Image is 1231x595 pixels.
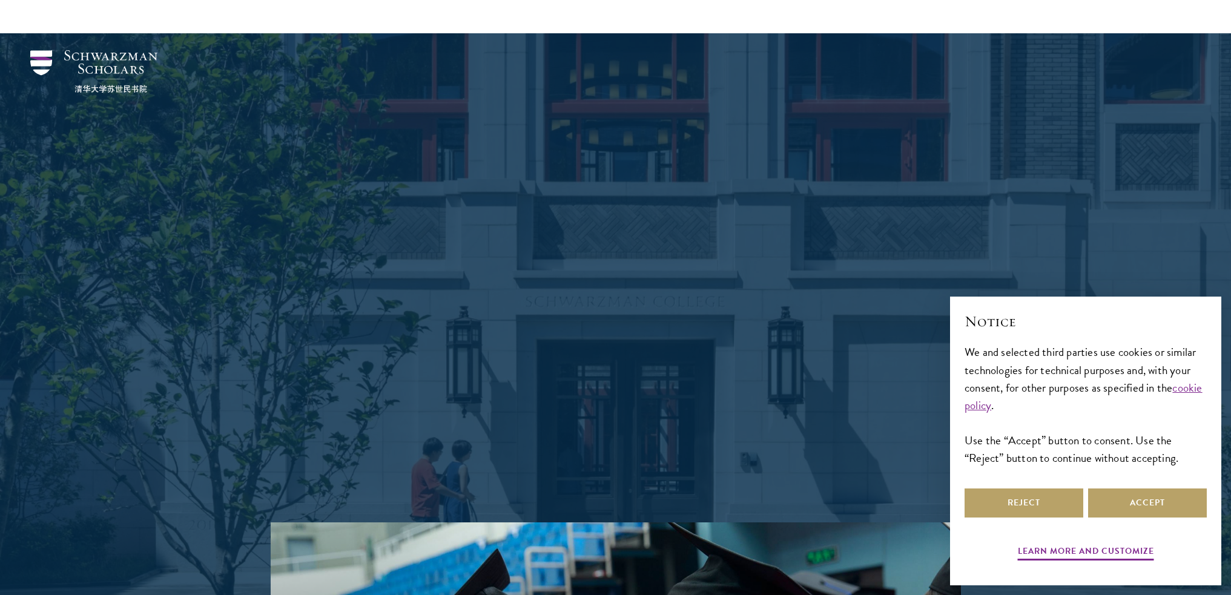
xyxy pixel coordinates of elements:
[30,50,157,93] img: Schwarzman Scholars
[965,379,1203,414] a: cookie policy
[1088,488,1207,518] button: Accept
[965,343,1207,466] div: We and selected third parties use cookies or similar technologies for technical purposes and, wit...
[1018,544,1154,562] button: Learn more and customize
[965,488,1083,518] button: Reject
[965,311,1207,332] h2: Notice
